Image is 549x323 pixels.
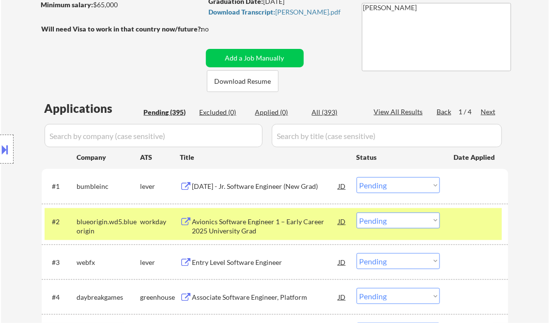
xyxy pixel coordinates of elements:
[52,258,69,267] div: #3
[209,8,276,16] strong: Download Transcript:
[338,213,347,230] div: JD
[209,8,344,22] a: Download Transcript:[PERSON_NAME].pdf
[357,148,440,166] div: Status
[77,258,141,267] div: webfx
[481,107,497,117] div: Next
[209,9,344,15] div: [PERSON_NAME].pdf
[192,217,339,236] div: Avionics Software Engineer 1 – Early Career 2025 University Grad
[207,70,279,92] button: Download Resume
[77,292,141,302] div: daybreakgames
[141,292,180,302] div: greenhouse
[141,258,180,267] div: lever
[255,108,304,117] div: Applied (0)
[206,49,304,67] button: Add a Job Manually
[338,288,347,306] div: JD
[312,108,361,117] div: All (393)
[374,107,426,117] div: View All Results
[41,0,94,9] strong: Minimum salary:
[52,292,69,302] div: #4
[42,25,203,33] strong: Will need Visa to work in that country now/future?:
[192,258,339,267] div: Entry Level Software Engineer
[338,253,347,271] div: JD
[192,182,339,191] div: [DATE] - Jr. Software Engineer (New Grad)
[459,107,481,117] div: 1 / 4
[200,108,248,117] div: Excluded (0)
[180,153,347,162] div: Title
[202,24,229,34] div: no
[437,107,453,117] div: Back
[454,153,497,162] div: Date Applied
[338,177,347,195] div: JD
[192,292,339,302] div: Associate Software Engineer, Platform
[272,124,502,147] input: Search by title (case sensitive)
